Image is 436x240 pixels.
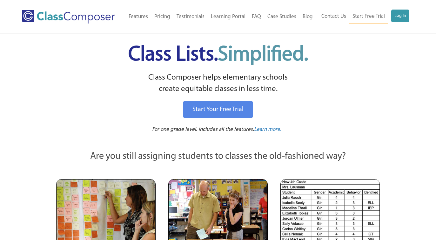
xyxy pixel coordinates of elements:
[125,10,151,24] a: Features
[249,10,264,24] a: FAQ
[173,10,208,24] a: Testimonials
[349,10,388,24] a: Start Free Trial
[264,10,299,24] a: Case Studies
[128,45,308,65] span: Class Lists.
[299,10,316,24] a: Blog
[22,10,115,24] img: Class Composer
[391,10,409,22] a: Log In
[218,45,308,65] span: Simplified.
[192,106,244,113] span: Start Your Free Trial
[125,10,316,24] nav: Header Menu
[152,127,254,132] span: For one grade level. Includes all the features.
[183,101,253,118] a: Start Your Free Trial
[254,127,281,132] span: Learn more.
[316,10,409,24] nav: Header Menu
[56,150,380,164] p: Are you still assigning students to classes the old-fashioned way?
[254,126,281,134] a: Learn more.
[318,10,349,24] a: Contact Us
[208,10,249,24] a: Learning Portal
[151,10,173,24] a: Pricing
[55,72,381,95] p: Class Composer helps elementary schools create equitable classes in less time.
